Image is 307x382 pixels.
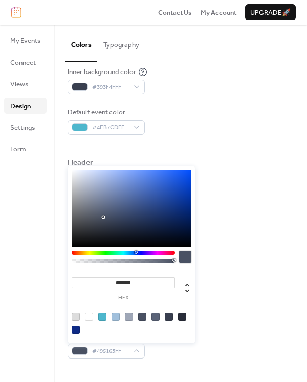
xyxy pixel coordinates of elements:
a: Design [4,98,47,114]
span: My Account [201,8,236,18]
div: rgb(161, 192, 220) [112,313,120,321]
span: Contact Us [158,8,192,18]
a: Connect [4,54,47,70]
span: Form [10,144,26,154]
div: rgb(73, 81, 99) [138,313,146,321]
span: Design [10,101,31,111]
div: Default event color [68,107,143,117]
div: rgb(57, 63, 79) [165,313,173,321]
span: Views [10,79,28,89]
a: My Account [201,7,236,17]
span: Connect [10,58,36,68]
div: rgb(159, 167, 183) [125,313,133,321]
button: Colors [65,25,97,61]
button: Typography [97,25,145,60]
div: rgb(78, 183, 205) [98,313,106,321]
div: Header [68,158,94,168]
div: rgb(90, 99, 120) [151,313,160,321]
a: My Events [4,32,47,49]
div: rgb(221, 221, 221) [72,313,80,321]
a: Contact Us [158,7,192,17]
div: rgb(41, 45, 57) [178,313,186,321]
div: rgb(14, 43, 134) [72,326,80,334]
div: Inner background color [68,67,136,77]
span: Settings [10,123,35,133]
button: Upgrade🚀 [245,4,296,20]
span: #4EB7CDFF [92,123,128,133]
label: hex [72,295,175,301]
div: rgb(255, 255, 255) [85,313,93,321]
span: #495163FF [92,346,128,356]
img: logo [11,7,21,18]
span: Upgrade 🚀 [250,8,291,18]
a: Settings [4,119,47,135]
span: My Events [10,36,40,46]
a: Views [4,76,47,92]
span: #393F4FFF [92,82,128,92]
a: Form [4,140,47,157]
